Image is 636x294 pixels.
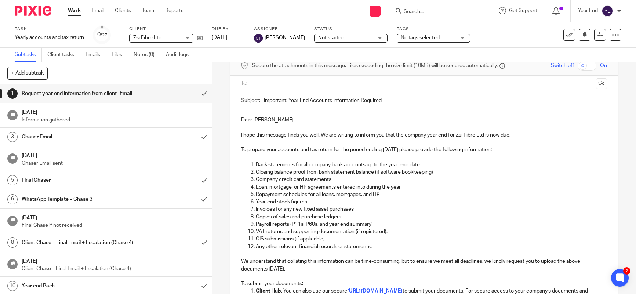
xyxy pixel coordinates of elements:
[347,288,403,294] a: [URL][DOMAIN_NAME]
[7,67,48,79] button: + Add subtask
[256,243,607,250] p: Any other relevant financial records or statements.
[15,6,51,16] img: Pixie
[256,168,607,176] p: Closing balance proof from bank statement balance (if software bookkeeping)
[7,132,18,142] div: 3
[22,256,204,265] h1: [DATE]
[602,5,613,17] img: svg%3E
[241,116,607,124] p: Dear [PERSON_NAME] ,
[22,265,204,272] p: Client Chase – Final Email + Escalation (Chase 4)
[509,8,537,13] span: Get Support
[15,34,84,41] div: Yearly accounts and tax return
[256,198,607,206] p: Year-end stock figures.
[22,131,134,142] h1: Chaser Email
[22,160,204,167] p: Chaser Email sent
[22,194,134,205] h1: WhatsApp Template – Chase 3
[241,258,607,273] p: We understand that collating this information can be time-consuming, but to ensure we meet all de...
[47,48,80,62] a: Client tasks
[212,26,245,32] label: Due by
[252,62,498,69] span: Secure the attachments in this message. Files exceeding the size limit (10MB) will be secured aut...
[7,281,18,291] div: 10
[22,107,204,116] h1: [DATE]
[256,161,607,168] p: Bank statements for all company bank accounts up to the year-end date.
[623,267,630,275] div: 2
[22,88,134,99] h1: Request year end information from client- Email
[254,26,305,32] label: Assignee
[256,191,607,198] p: Repayment schedules for all loans, mortgages, and HP
[403,9,469,15] input: Search
[22,222,204,229] p: Final Chase if not received
[22,280,134,291] h1: Year end Pack
[551,62,574,69] span: Switch off
[112,48,128,62] a: Files
[596,78,607,89] button: Cc
[22,175,134,186] h1: Final Chaser
[600,62,607,69] span: On
[7,175,18,185] div: 5
[256,235,607,243] p: CIS submissions (if applicable)
[97,30,107,39] div: 0
[212,35,227,40] span: [DATE]
[115,7,131,14] a: Clients
[241,280,607,287] p: To submit your documents:
[129,26,203,32] label: Client
[7,237,18,248] div: 8
[15,26,84,32] label: Task
[314,26,388,32] label: Status
[256,288,281,294] strong: Client Hub
[241,131,607,139] p: I hope this message finds you well. We are writing to inform you that the company year end for Zs...
[401,35,440,40] span: No tags selected
[241,80,249,87] label: To:
[256,221,607,228] p: Payroll reports (P11s, P60s, and year end summary)
[241,97,260,104] label: Subject:
[92,7,104,14] a: Email
[7,194,18,204] div: 6
[22,213,204,222] h1: [DATE]
[101,33,107,37] small: /27
[256,228,607,235] p: VAT returns and supporting documentation (if registered).
[397,26,470,32] label: Tags
[142,7,154,14] a: Team
[166,48,194,62] a: Audit logs
[165,7,183,14] a: Reports
[256,176,607,183] p: Company credit card statements
[256,184,607,191] p: Loan, mortgage, or HP agreements entered into during the year
[133,35,161,40] span: Zsi Fibre Ltd
[318,35,344,40] span: Not started
[68,7,81,14] a: Work
[22,116,204,124] p: Information gathered
[7,88,18,99] div: 1
[134,48,160,62] a: Notes (0)
[256,213,607,221] p: Copies of sales and purchase ledgers.
[86,48,106,62] a: Emails
[22,237,134,248] h1: Client Chase – Final Email + Escalation (Chase 4)
[241,146,607,153] p: To prepare your accounts and tax return for the period ending [DATE] please provide the following...
[15,48,42,62] a: Subtasks
[265,34,305,41] span: [PERSON_NAME]
[254,34,263,43] img: svg%3E
[256,206,607,213] p: Invoices for any new fixed asset purchases
[22,150,204,159] h1: [DATE]
[578,7,598,14] p: Year End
